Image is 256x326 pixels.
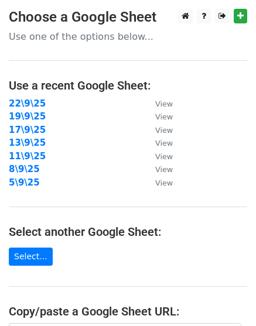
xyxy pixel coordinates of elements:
a: View [144,111,173,122]
a: 11\9\25 [9,151,46,162]
p: Use one of the options below... [9,30,247,43]
small: View [155,165,173,174]
a: View [144,164,173,174]
a: View [144,125,173,135]
h4: Select another Google Sheet: [9,225,247,239]
a: 22\9\25 [9,98,46,109]
small: View [155,112,173,121]
small: View [155,126,173,135]
h4: Copy/paste a Google Sheet URL: [9,304,247,318]
a: View [144,151,173,162]
a: Select... [9,248,53,266]
a: 5\9\25 [9,177,40,188]
small: View [155,179,173,187]
a: View [144,177,173,188]
a: 13\9\25 [9,138,46,148]
a: 19\9\25 [9,111,46,122]
small: View [155,99,173,108]
small: View [155,152,173,161]
a: 8\9\25 [9,164,40,174]
h4: Use a recent Google Sheet: [9,78,247,92]
a: View [144,98,173,109]
a: View [144,138,173,148]
a: 17\9\25 [9,125,46,135]
small: View [155,139,173,147]
h3: Choose a Google Sheet [9,9,247,26]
